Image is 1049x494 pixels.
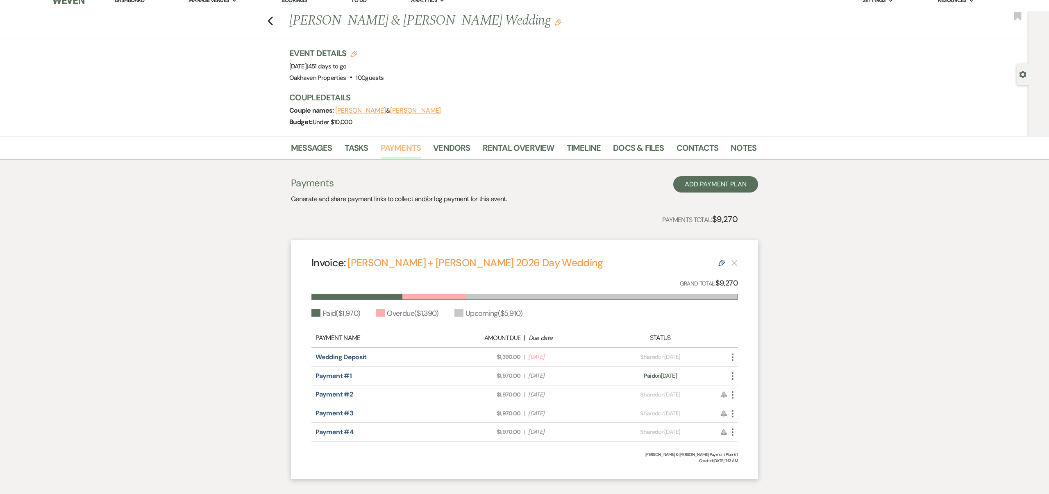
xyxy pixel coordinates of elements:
span: & [335,107,441,115]
a: Notes [731,141,756,159]
span: [DATE] [528,409,604,418]
span: Under $10,000 [313,118,352,126]
a: Wedding Deposit [316,353,366,361]
div: Status [608,333,713,343]
div: Paid ( $1,970 ) [311,308,360,319]
button: Add Payment Plan [673,176,758,193]
span: | [307,62,346,70]
a: Rental Overview [483,141,554,159]
strong: $9,270 [712,214,738,224]
a: Vendors [433,141,470,159]
button: [PERSON_NAME] [335,107,386,114]
span: [DATE] [289,62,347,70]
div: on [DATE] [608,372,713,380]
div: Payment Name [316,333,441,343]
p: Payments Total: [662,213,738,226]
a: Docs & Files [613,141,664,159]
span: [DATE] [528,372,604,380]
a: Payment #4 [316,428,353,436]
a: Payment #3 [316,409,353,417]
span: [DATE] [528,353,604,361]
span: Shared [640,353,658,360]
button: This payment plan cannot be deleted because it contains links that have been paid through Weven’s... [731,259,738,266]
span: Created: [DATE] 11:13 AM [311,458,738,464]
span: | [524,353,525,361]
a: Payment #1 [316,372,352,380]
span: $1,970.00 [445,390,521,399]
span: $1,970.00 [445,409,521,418]
div: Due date [529,333,604,343]
h4: Invoice: [311,256,603,270]
span: $1,970.00 [445,372,521,380]
span: | [524,372,525,380]
a: Payments [381,141,421,159]
button: Edit [555,18,561,26]
span: $1,390.00 [445,353,521,361]
div: Amount Due [445,333,520,343]
span: | [524,428,525,436]
h3: Couple Details [289,92,748,103]
p: Grand Total: [680,277,738,289]
span: Shared [640,391,658,398]
a: Contacts [677,141,719,159]
span: $1,970.00 [445,428,521,436]
p: Generate and share payment links to collect and/or log payment for this event. [291,194,507,204]
span: [DATE] [528,390,604,399]
strong: $9,270 [715,278,738,288]
span: Shared [640,428,658,435]
span: | [524,409,525,418]
button: [PERSON_NAME] [390,107,441,114]
div: Upcoming ( $5,910 ) [454,308,523,319]
span: Couple names: [289,106,335,115]
a: Tasks [345,141,368,159]
div: on [DATE] [608,353,713,361]
div: on [DATE] [608,409,713,418]
span: 451 days to go [308,62,347,70]
span: Oakhaven Properties [289,74,346,82]
a: Timeline [567,141,601,159]
div: | [441,333,608,343]
span: [DATE] [528,428,604,436]
a: [PERSON_NAME] + [PERSON_NAME] 2026 Day Wedding [347,256,603,270]
h3: Event Details [289,48,384,59]
a: Messages [291,141,332,159]
div: Overdue ( $1,390 ) [376,308,438,319]
div: on [DATE] [608,428,713,436]
span: 100 guests [356,74,384,82]
h3: Payments [291,176,507,190]
span: | [524,390,525,399]
h1: [PERSON_NAME] & [PERSON_NAME] Wedding [289,11,656,31]
span: Paid [644,372,655,379]
div: on [DATE] [608,390,713,399]
span: Shared [640,410,658,417]
a: Payment #2 [316,390,353,399]
span: Budget: [289,118,313,126]
div: [PERSON_NAME] & [PERSON_NAME] Payment Plan #1 [311,451,738,458]
button: Open lead details [1019,70,1026,78]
